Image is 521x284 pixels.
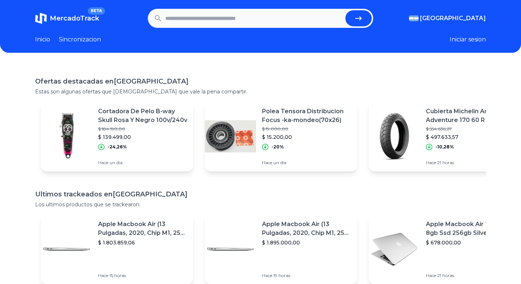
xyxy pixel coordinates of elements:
p: Hace 15 horas [98,273,187,279]
p: $ 497.633,57 [426,133,515,141]
a: Sincronizacion [59,35,101,44]
p: $ 1.895.000,00 [262,239,351,246]
p: -10,28% [435,144,454,150]
img: Featured image [205,224,256,275]
p: $ 1.803.859,06 [98,239,187,246]
h1: Ofertas destacadas en [GEOGRAPHIC_DATA] [35,76,486,86]
img: Featured image [369,224,420,275]
img: Featured image [41,111,92,162]
p: $ 19.000,00 [262,126,351,132]
p: Hace un día [98,160,187,166]
a: MercadoTrackBETA [35,12,99,24]
button: Iniciar sesion [450,35,486,44]
p: -20% [271,144,284,150]
a: Featured imageCortadora De Pelo B-way Skull Rosa Y Negro 100v/240v$ 184.190,00$ 139.499,00-24,26%... [41,101,193,171]
p: Apple Macbook Air 13 Core I5 8gb Ssd 256gb Silver [426,220,515,237]
span: [GEOGRAPHIC_DATA] [420,14,486,23]
a: Featured imagePolea Tensora Distribucion Focus -ka-mondeo(70x26)$ 19.000,00$ 15.200,00-20%Hace un... [205,101,357,171]
img: MercadoTrack [35,12,47,24]
p: Hace un día [262,160,351,166]
p: Estas son algunas ofertas que [DEMOGRAPHIC_DATA] que vale la pena compartir. [35,88,486,95]
p: Cubierta Michelin Anakee Adventure 170 60 R 17 72 V Trasera [426,107,515,125]
p: Hace 19 horas [262,273,351,279]
p: Hace 21 horas [426,160,515,166]
p: $ 139.499,00 [98,133,187,141]
img: Featured image [205,111,256,162]
p: $ 678.000,00 [426,239,515,246]
p: Polea Tensora Distribucion Focus -ka-mondeo(70x26) [262,107,351,125]
p: $ 184.190,00 [98,126,187,132]
img: Featured image [369,111,420,162]
p: -24,26% [108,144,127,150]
p: Hace 21 horas [426,273,515,279]
p: $ 15.200,00 [262,133,351,141]
span: BETA [88,7,105,15]
span: MercadoTrack [50,14,99,22]
h1: Ultimos trackeados en [GEOGRAPHIC_DATA] [35,189,486,199]
p: $ 554.636,27 [426,126,515,132]
p: Los ultimos productos que se trackearon. [35,201,486,208]
p: Apple Macbook Air (13 Pulgadas, 2020, Chip M1, 256 Gb De Ssd, 8 Gb De Ram) - Plata [262,220,351,237]
img: Featured image [41,224,92,275]
a: Inicio [35,35,50,44]
img: Argentina [409,15,419,21]
p: Apple Macbook Air (13 Pulgadas, 2020, Chip M1, 256 Gb De Ssd, 8 Gb De Ram) - Plata [98,220,187,237]
a: Featured imageCubierta Michelin Anakee Adventure 170 60 R 17 72 V Trasera$ 554.636,27$ 497.633,57... [369,101,521,171]
button: [GEOGRAPHIC_DATA] [409,14,486,23]
p: Cortadora De Pelo B-way Skull Rosa Y Negro 100v/240v [98,107,187,125]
